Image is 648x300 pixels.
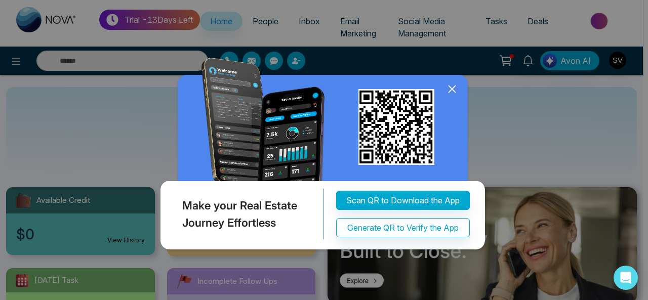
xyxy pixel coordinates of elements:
div: Open Intercom Messenger [614,266,638,290]
div: Make your Real Estate Journey Effortless [158,189,324,239]
img: qr_for_download_app.png [358,89,434,165]
button: Generate QR to Verify the App [336,218,470,237]
img: QRModal [158,58,490,254]
button: Scan QR to Download the App [336,191,470,210]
